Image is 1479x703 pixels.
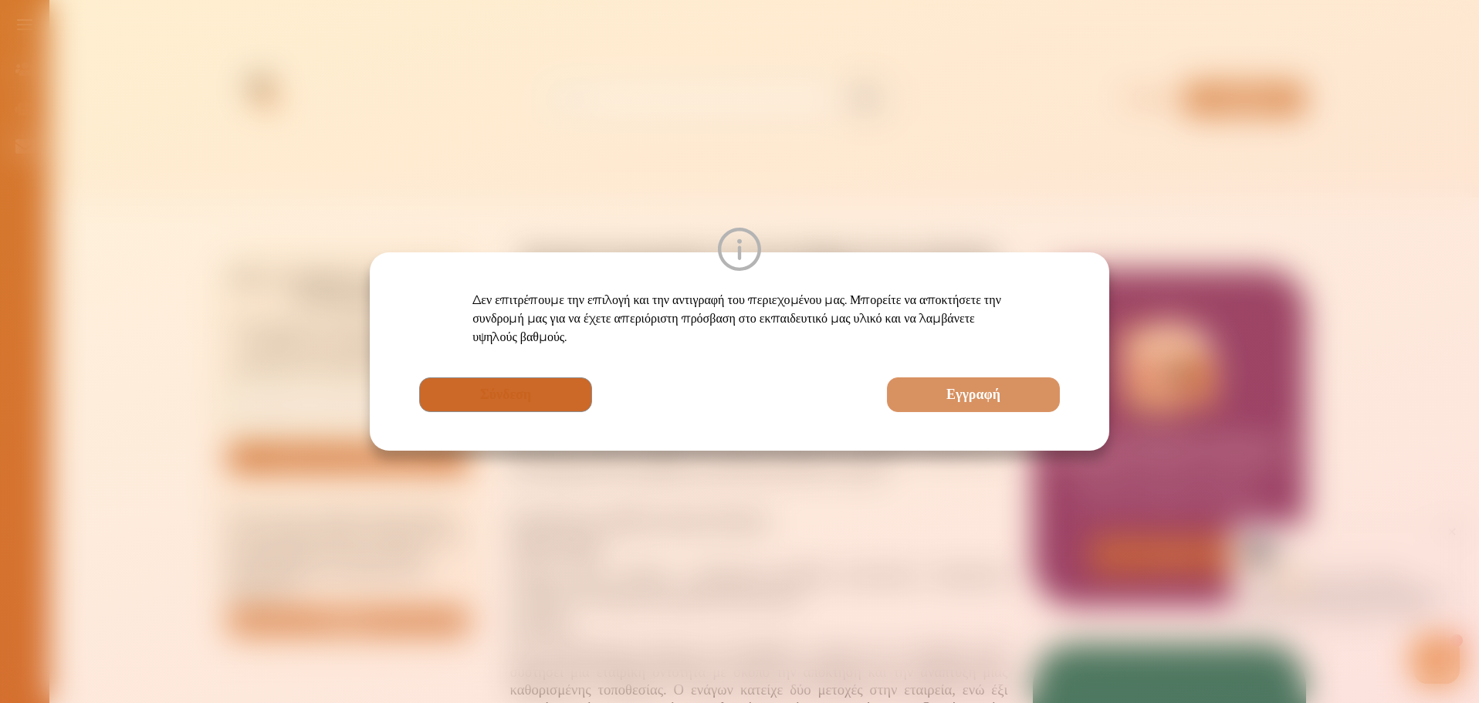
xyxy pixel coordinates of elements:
font: Σύνδεση [480,386,531,403]
font: Εγγραφή [946,386,1000,403]
font: Δεν επιτρέπουμε την επιλογή και την αντιγραφή του περιεχομένου μας. Μπορείτε να αποκτήσετε την συ... [472,292,1001,344]
font: 👋 [176,53,189,66]
font: Γεια σου [135,53,176,66]
font: Νίνι [174,26,190,38]
font: Αν έχετε οποιεσδήποτε ερωτήσεις, είμαι εδώ για να σας βοηθήσω! Απλώς στείλτε μου μήνυμα με τη λέξ... [135,53,342,127]
button: Σύνδεση [419,377,592,412]
button: Εγγραφή [887,377,1060,412]
img: Νίνι [135,15,164,45]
